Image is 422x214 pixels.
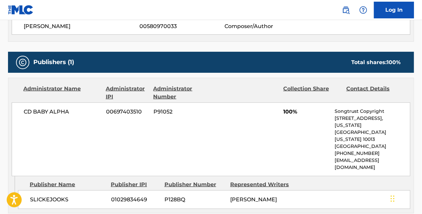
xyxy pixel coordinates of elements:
div: Publisher Number [164,181,226,189]
span: 100 % [387,59,401,65]
p: [GEOGRAPHIC_DATA] [335,143,410,150]
a: Log In [374,2,414,18]
div: Administrator Name [23,85,101,101]
div: Contact Details [346,85,404,101]
div: Administrator Number [153,85,212,101]
div: Collection Share [283,85,341,101]
iframe: Chat Widget [389,182,422,214]
span: SLICKEJOOKS [30,196,106,204]
span: [PERSON_NAME] [24,22,139,30]
span: P91052 [153,108,212,116]
div: Total shares: [351,58,401,66]
a: Public Search [339,3,353,17]
span: 01029834649 [111,196,159,204]
span: 100% [283,108,330,116]
img: help [359,6,367,14]
div: Represented Writers [230,181,291,189]
div: Publisher Name [30,181,106,189]
div: Help [357,3,370,17]
img: MLC Logo [8,5,34,15]
p: [EMAIL_ADDRESS][DOMAIN_NAME] [335,157,410,171]
p: [STREET_ADDRESS], [335,115,410,122]
span: Composer/Author [225,22,302,30]
span: 00697403510 [106,108,148,116]
span: P128BQ [164,196,225,204]
div: Drag [391,189,395,209]
p: Songtrust Copyright [335,108,410,115]
div: Administrator IPI [106,85,148,101]
div: Publisher IPI [111,181,159,189]
img: search [342,6,350,14]
p: [US_STATE][GEOGRAPHIC_DATA][US_STATE] 10013 [335,122,410,143]
span: 00580970033 [139,22,225,30]
p: [PHONE_NUMBER] [335,150,410,157]
span: [PERSON_NAME] [230,196,277,203]
img: Publishers [19,58,27,66]
span: CD BABY ALPHA [24,108,101,116]
h5: Publishers (1) [33,58,74,66]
